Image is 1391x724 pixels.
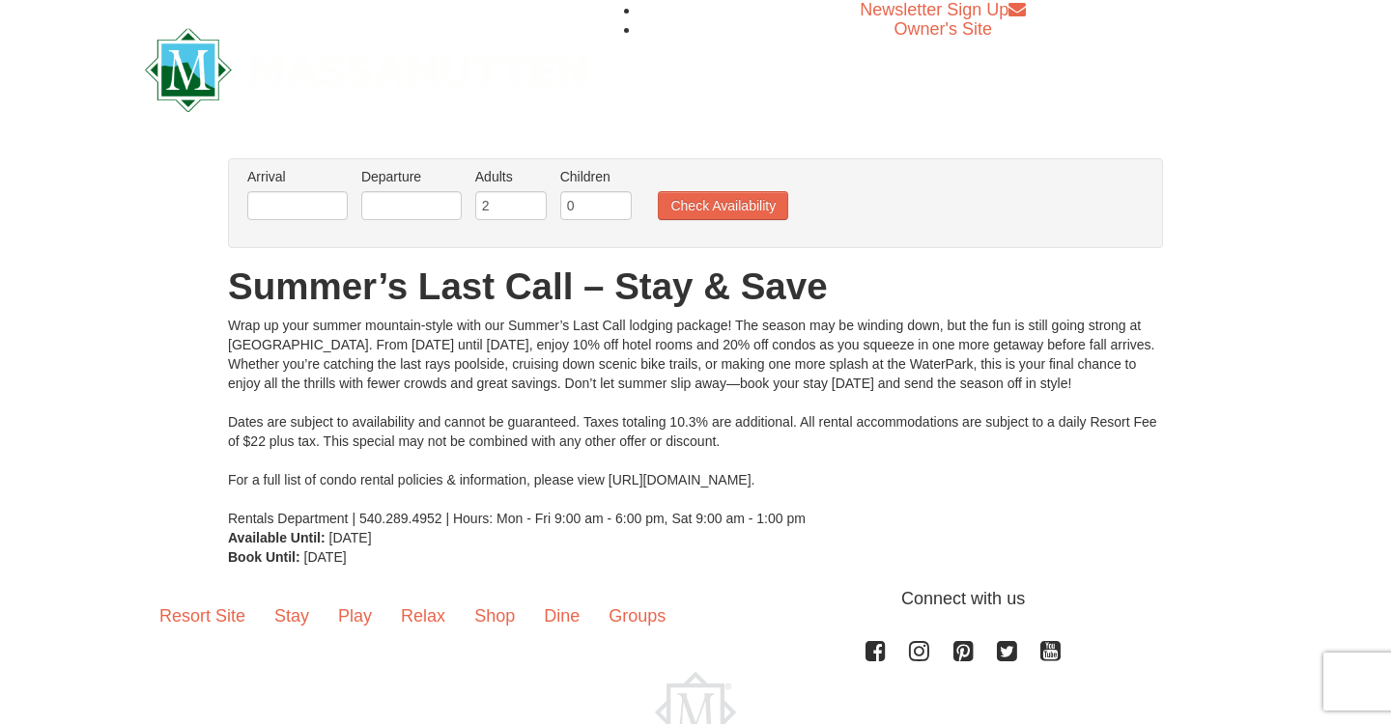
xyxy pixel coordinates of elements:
[145,28,587,112] img: Massanutten Resort Logo
[228,316,1163,528] div: Wrap up your summer mountain-style with our Summer’s Last Call lodging package! The season may be...
[228,267,1163,306] h1: Summer’s Last Call – Stay & Save
[361,167,462,186] label: Departure
[529,586,594,646] a: Dine
[329,530,372,545] span: [DATE]
[594,586,680,646] a: Groups
[145,44,587,90] a: Massanutten Resort
[460,586,529,646] a: Shop
[658,191,788,220] button: Check Availability
[304,549,347,565] span: [DATE]
[260,586,324,646] a: Stay
[560,167,632,186] label: Children
[475,167,547,186] label: Adults
[247,167,348,186] label: Arrival
[228,530,326,545] strong: Available Until:
[145,586,260,646] a: Resort Site
[145,586,1246,612] p: Connect with us
[228,549,300,565] strong: Book Until:
[324,586,386,646] a: Play
[894,19,992,39] a: Owner's Site
[386,586,460,646] a: Relax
